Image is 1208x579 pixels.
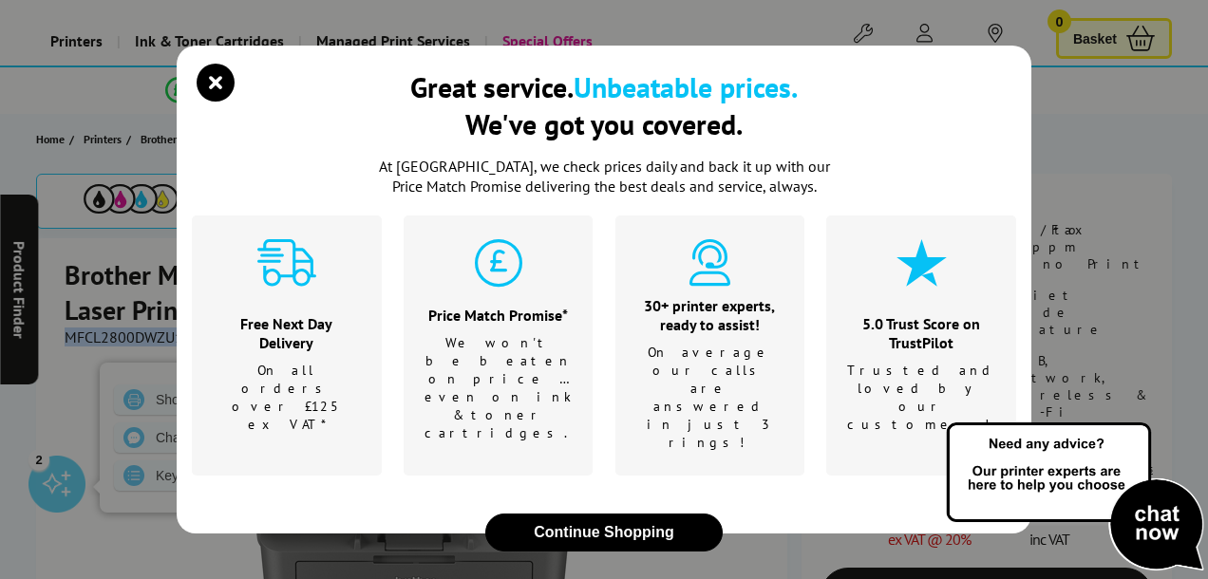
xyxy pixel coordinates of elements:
p: At [GEOGRAPHIC_DATA], we check prices daily and back it up with our Price Match Promise deliverin... [367,157,841,196]
div: Price Match Promise* [425,306,573,325]
b: Unbeatable prices. [574,68,798,105]
button: close modal [485,514,723,551]
div: Great service. We've got you covered. [410,68,798,142]
div: 5.0 Trust Score on TrustPilot [847,314,996,352]
p: We won't be beaten on price …even on ink & toner cartridges. [425,334,573,442]
p: Trusted and loved by our customers! [847,362,996,434]
div: Free Next Day Delivery [216,314,358,352]
p: On average our calls are answered in just 3 rings! [639,344,782,452]
div: 30+ printer experts, ready to assist! [639,296,782,334]
button: close modal [201,68,230,97]
p: On all orders over £125 ex VAT* [216,362,358,434]
img: Open Live Chat window [942,420,1208,575]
